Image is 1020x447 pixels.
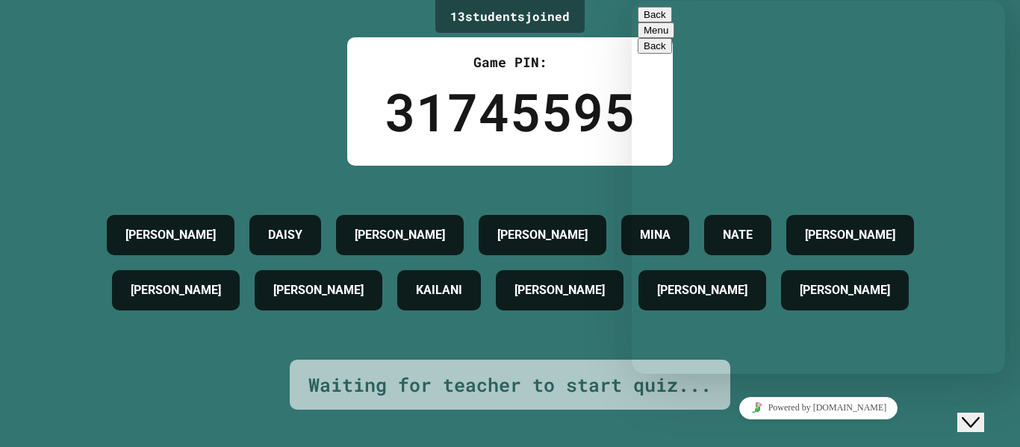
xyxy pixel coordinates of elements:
[385,52,635,72] div: Game PIN:
[514,281,605,299] h4: [PERSON_NAME]
[131,281,221,299] h4: [PERSON_NAME]
[385,72,635,151] div: 31745595
[957,387,1005,432] iframe: chat widget
[632,1,1005,374] iframe: chat widget
[416,281,462,299] h4: KAILANI
[497,226,588,244] h4: [PERSON_NAME]
[355,226,445,244] h4: [PERSON_NAME]
[268,226,302,244] h4: DAISY
[632,391,1005,425] iframe: chat widget
[273,281,364,299] h4: [PERSON_NAME]
[125,226,216,244] h4: [PERSON_NAME]
[308,371,712,399] div: Waiting for teacher to start quiz...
